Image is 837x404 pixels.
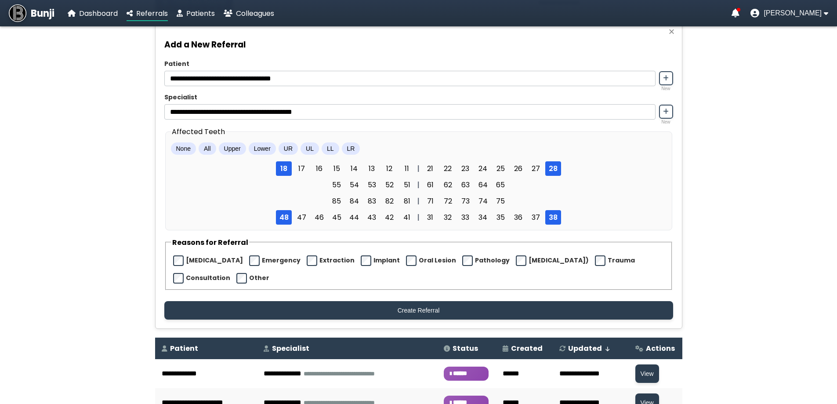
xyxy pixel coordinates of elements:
[164,301,673,320] button: Create Referral
[415,179,422,190] div: |
[186,273,230,283] label: Consultation
[346,194,362,208] span: 84
[493,161,508,176] span: 25
[381,178,397,192] span: 52
[381,194,397,208] span: 82
[329,194,344,208] span: 85
[79,8,118,18] span: Dashboard
[399,194,415,208] span: 81
[381,161,397,176] span: 12
[219,142,246,155] button: Upper
[457,178,473,192] span: 63
[475,178,491,192] span: 64
[342,142,360,155] button: LR
[545,210,561,225] span: 38
[186,8,215,18] span: Patients
[346,178,362,192] span: 54
[422,178,438,192] span: 61
[136,8,168,18] span: Referrals
[249,142,276,155] button: Lower
[422,194,438,208] span: 71
[422,210,438,225] span: 31
[236,8,274,18] span: Colleagues
[364,178,380,192] span: 53
[68,8,118,19] a: Dashboard
[528,210,544,225] span: 37
[475,256,510,265] label: Pathology
[440,178,456,192] span: 62
[475,161,491,176] span: 24
[510,210,526,225] span: 36
[422,161,438,176] span: 21
[164,59,673,69] label: Patient
[329,178,344,192] span: 55
[311,161,327,176] span: 16
[528,161,544,176] span: 27
[440,194,456,208] span: 72
[171,142,196,155] button: None
[171,237,249,248] legend: Reasons for Referral
[475,194,491,208] span: 74
[199,142,216,155] button: All
[177,8,215,19] a: Patients
[381,210,397,225] span: 42
[257,338,437,359] th: Specialist
[493,178,508,192] span: 65
[329,210,344,225] span: 45
[9,4,26,22] img: Bunji Dental Referral Management
[373,256,400,265] label: Implant
[155,338,257,359] th: Patient
[475,210,491,225] span: 34
[437,338,496,359] th: Status
[276,210,292,225] span: 48
[364,210,380,225] span: 43
[764,9,822,17] span: [PERSON_NAME]
[224,8,274,19] a: Colleagues
[329,161,344,176] span: 15
[171,126,226,137] legend: Affected Teeth
[666,26,677,37] button: Close
[311,210,327,225] span: 46
[399,210,415,225] span: 41
[440,210,456,225] span: 32
[629,338,682,359] th: Actions
[493,194,508,208] span: 75
[164,93,673,102] label: Specialist
[399,161,415,176] span: 11
[419,256,456,265] label: Oral Lesion
[750,9,828,18] button: User menu
[364,161,380,176] span: 13
[31,6,54,21] span: Bunji
[279,142,298,155] button: UR
[249,273,269,283] label: Other
[164,38,673,51] h3: Add a New Referral
[127,8,168,19] a: Referrals
[496,338,553,359] th: Created
[457,161,473,176] span: 23
[293,210,309,225] span: 47
[9,4,54,22] a: Bunji
[186,256,243,265] label: [MEDICAL_DATA]
[635,364,659,383] button: View
[399,178,415,192] span: 51
[457,210,473,225] span: 33
[415,196,422,207] div: |
[364,194,380,208] span: 83
[346,161,362,176] span: 14
[322,142,339,155] button: LL
[553,338,628,359] th: Updated
[493,210,508,225] span: 35
[276,161,292,176] span: 18
[301,142,319,155] button: UL
[732,9,739,18] a: Notifications
[319,256,355,265] label: Extraction
[529,256,589,265] label: [MEDICAL_DATA])
[262,256,301,265] label: Emergency
[510,161,526,176] span: 26
[545,161,561,176] span: 28
[457,194,473,208] span: 73
[346,210,362,225] span: 44
[415,212,422,223] div: |
[440,161,456,176] span: 22
[608,256,635,265] label: Trauma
